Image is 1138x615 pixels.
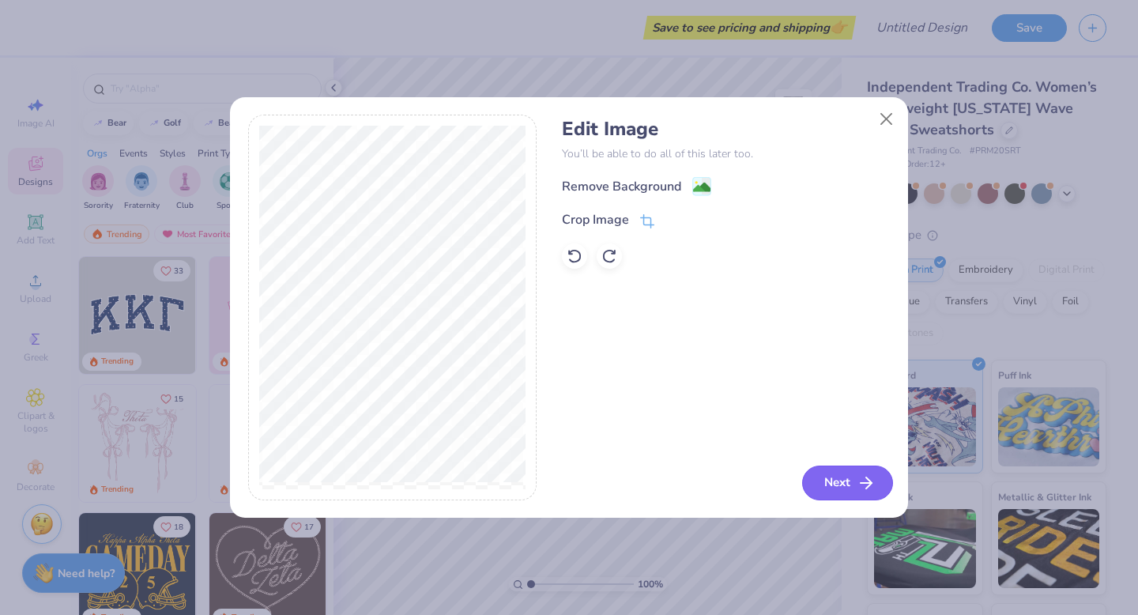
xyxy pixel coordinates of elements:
[872,104,902,134] button: Close
[562,118,890,141] h4: Edit Image
[562,210,629,229] div: Crop Image
[562,145,890,162] p: You’ll be able to do all of this later too.
[562,177,681,196] div: Remove Background
[802,466,893,500] button: Next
